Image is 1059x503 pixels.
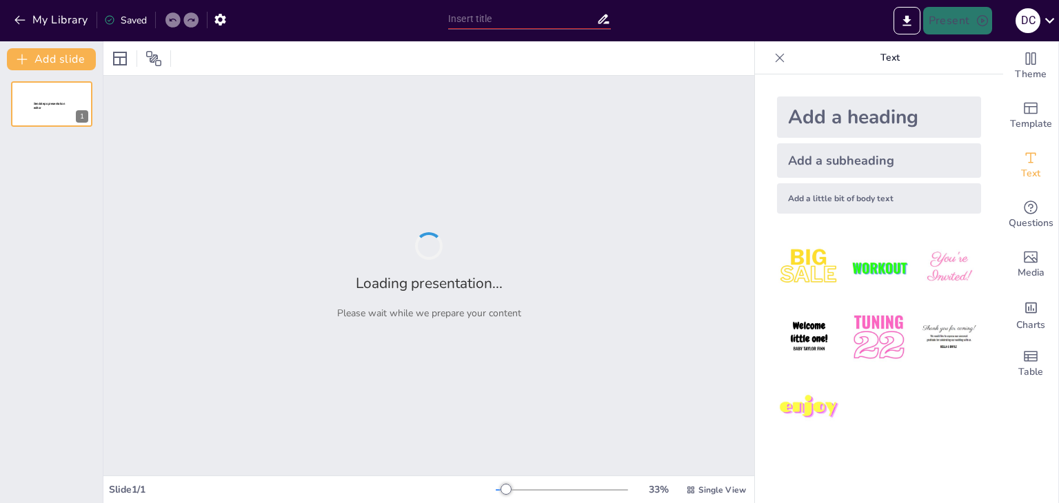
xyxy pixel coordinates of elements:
button: Present [923,7,992,34]
span: Single View [698,484,746,495]
img: 3.jpeg [917,236,981,300]
div: Add ready made slides [1003,91,1058,141]
div: Layout [109,48,131,70]
img: 1.jpeg [777,236,841,300]
div: 1 [11,81,92,127]
div: 1 [76,110,88,123]
p: Text [791,41,989,74]
span: Sendsteps presentation editor [34,102,65,110]
span: Questions [1009,216,1053,231]
img: 6.jpeg [917,305,981,369]
span: Template [1010,116,1052,132]
div: Add charts and graphs [1003,289,1058,339]
img: 2.jpeg [847,236,911,300]
h2: Loading presentation... [356,274,503,293]
img: 4.jpeg [777,305,841,369]
button: D C [1016,7,1040,34]
div: Add a subheading [777,143,981,178]
span: Theme [1015,67,1047,82]
span: Position [145,50,162,67]
button: Add slide [7,48,96,70]
img: 5.jpeg [847,305,911,369]
div: D C [1016,8,1040,33]
p: Please wait while we prepare your content [337,307,521,320]
div: Change the overall theme [1003,41,1058,91]
span: Table [1018,365,1043,380]
button: Export to PowerPoint [894,7,920,34]
div: Add text boxes [1003,141,1058,190]
div: Add a heading [777,96,981,138]
span: Text [1021,166,1040,181]
div: Saved [104,14,147,27]
div: Get real-time input from your audience [1003,190,1058,240]
div: 33 % [642,483,675,496]
span: Charts [1016,318,1045,333]
div: Add a table [1003,339,1058,389]
button: My Library [10,9,94,31]
img: 7.jpeg [777,376,841,440]
input: Insert title [448,9,596,29]
div: Add images, graphics, shapes or video [1003,240,1058,289]
div: Add a little bit of body text [777,183,981,214]
div: Slide 1 / 1 [109,483,496,496]
span: Media [1018,265,1045,280]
